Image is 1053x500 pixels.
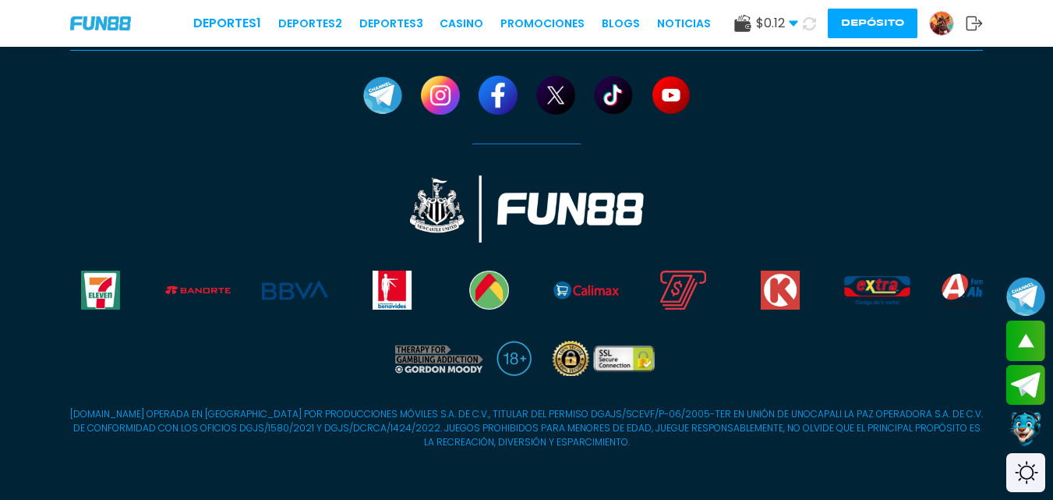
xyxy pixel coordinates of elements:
[392,341,483,376] img: therapy for gaming addiction gordon moody
[262,271,327,310] img: BBVA
[1006,365,1045,406] button: Join telegram
[547,341,661,376] img: SSL
[70,407,983,449] p: [DOMAIN_NAME] OPERADA EN [GEOGRAPHIC_DATA] POR PRODUCCIONES MÓVILES S.A. DE C.V., TITULAR DEL PER...
[410,176,644,243] img: New Castle
[359,16,423,32] a: Deportes3
[942,271,1007,310] img: Farmacias del Ahorro
[1006,276,1045,317] button: Join telegram channel
[278,16,342,32] a: Deportes2
[650,271,716,310] img: Cash
[68,271,133,310] img: Seven Eleven
[392,341,483,376] a: Read more about Gambling Therapy
[500,16,585,32] a: Promociones
[1006,321,1045,361] button: scroll up
[440,16,483,32] a: CASINO
[1006,453,1045,492] div: Switch theme
[496,341,532,376] img: 18 plus
[70,16,131,30] img: Company Logo
[828,9,917,38] button: Depósito
[193,14,261,33] a: Deportes1
[165,271,231,310] img: Banorte
[602,16,640,32] a: BLOGS
[844,271,910,310] img: Extra
[553,271,619,310] img: Calimax
[929,11,966,36] a: Avatar
[930,12,953,35] img: Avatar
[756,14,798,33] span: $ 0.12
[1006,409,1045,449] button: Contact customer service
[657,16,711,32] a: NOTICIAS
[456,271,521,310] img: Bodegaaurrera
[359,271,425,310] img: Benavides
[747,271,813,310] img: Circulok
